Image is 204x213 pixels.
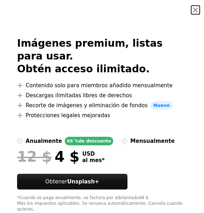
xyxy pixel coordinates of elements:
li: Contenido solo para miembros añadido mensualmente [17,81,187,90]
div: *Cuando se paga anualmente, se factura por adelantado 48 $ Más los impuestos aplicables. Se renue... [17,195,187,212]
input: mensualmente [122,138,127,144]
input: anualmente66 %de descuento [17,138,23,144]
span: 12 $ [17,148,52,165]
span: Nuevo [151,101,173,110]
li: Descargas ilimitadas libres de derechos [17,91,187,100]
li: Recorte de imágenes y eliminación de fondos [17,101,187,110]
div: 66 % de descuento [65,137,113,145]
h2: Imágenes premium, listas para usar. Obtén acceso ilimitado. [17,37,187,76]
div: anualmente [26,137,62,145]
button: ObtenerUnsplash+ [17,174,127,189]
div: mensualmente [130,137,174,145]
div: 4 $ [17,148,79,165]
span: al mes * [82,157,105,163]
strong: Unsplash+ [67,178,99,185]
span: USD [82,151,105,157]
li: Protecciones legales mejoradas [17,111,187,120]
